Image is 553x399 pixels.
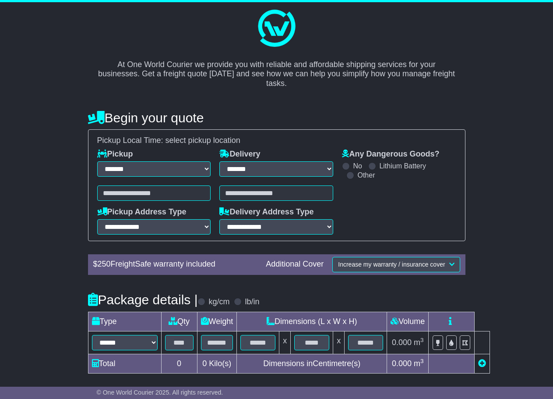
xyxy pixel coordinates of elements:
td: 0 [161,354,197,373]
span: 0.000 [392,338,412,347]
label: lb/in [245,297,259,307]
td: Volume [387,312,429,331]
label: Pickup [97,150,133,159]
p: At One World Courier we provide you with reliable and affordable shipping services for your busin... [97,50,457,88]
div: Pickup Local Time: [93,136,461,146]
td: Weight [197,312,237,331]
img: One World Courier Logo - great freight rates [254,7,298,50]
td: x [333,331,345,354]
button: Increase my warranty / insurance cover [332,257,460,272]
div: Additional Cover [261,260,328,269]
span: 250 [98,260,111,268]
td: Dimensions (L x W x H) [237,312,387,331]
td: Kilo(s) [197,354,237,373]
span: m [414,338,424,347]
td: Type [88,312,161,331]
a: Add new item [478,359,486,368]
sup: 3 [420,337,424,343]
label: No [353,162,362,170]
h4: Begin your quote [88,110,465,125]
td: Total [88,354,161,373]
h4: Package details | [88,292,198,307]
td: Dimensions in Centimetre(s) [237,354,387,373]
span: select pickup location [166,136,240,145]
span: © One World Courier 2025. All rights reserved. [97,389,223,396]
div: $ FreightSafe warranty included [89,260,262,269]
span: 0 [202,359,207,368]
span: m [414,359,424,368]
label: Delivery [219,150,260,159]
label: Any Dangerous Goods? [342,150,439,159]
span: 0.000 [392,359,412,368]
label: Delivery Address Type [219,207,313,217]
td: x [279,331,291,354]
label: Lithium Battery [379,162,426,170]
label: kg/cm [208,297,229,307]
sup: 3 [420,358,424,364]
td: Qty [161,312,197,331]
label: Pickup Address Type [97,207,187,217]
label: Other [357,171,375,179]
span: Increase my warranty / insurance cover [338,261,445,268]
